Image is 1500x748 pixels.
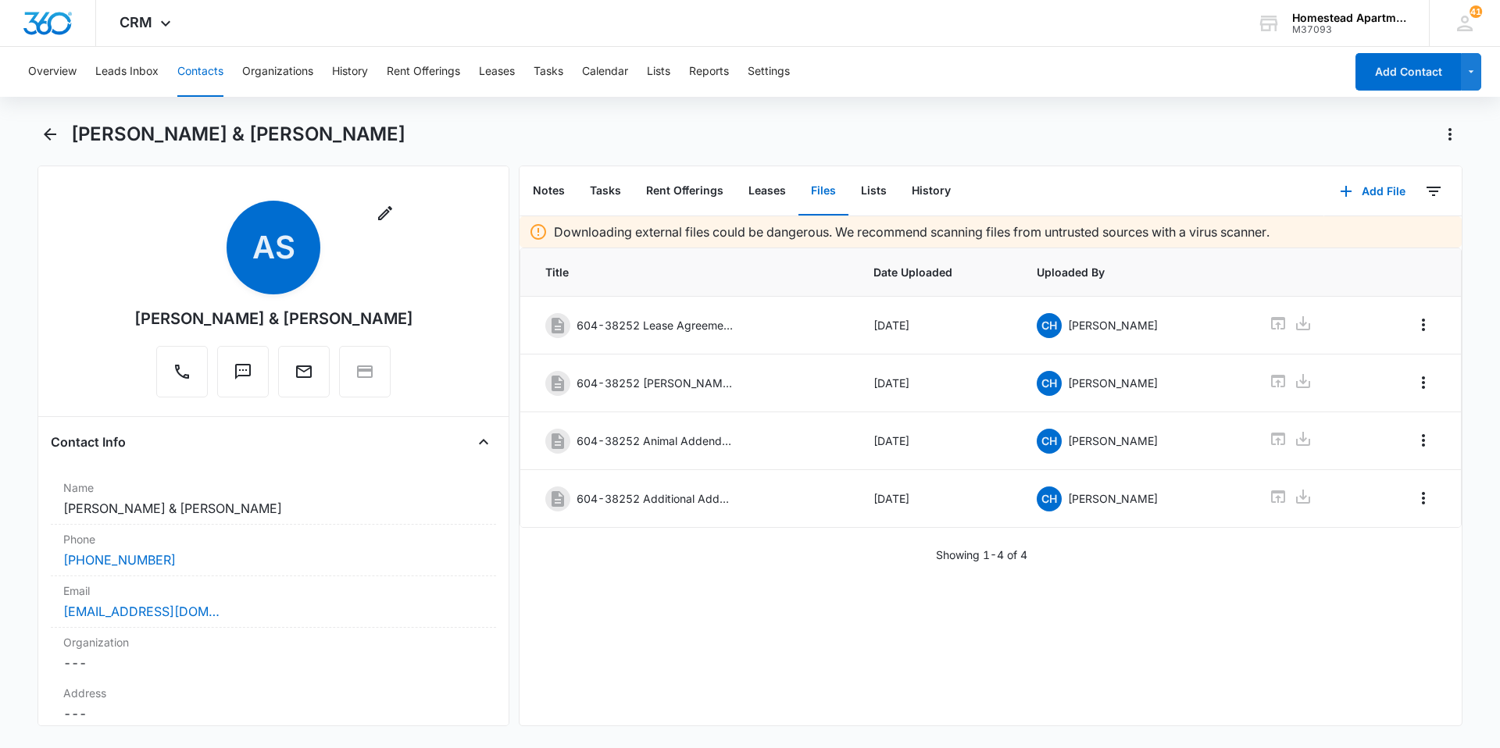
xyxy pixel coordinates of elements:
button: Email [278,346,330,397]
span: CH [1037,486,1062,511]
button: Call [156,346,208,397]
span: Date Uploaded [873,264,1000,280]
button: Add File [1324,173,1421,210]
button: Rent Offerings [634,167,736,215]
button: Actions [1437,122,1462,147]
button: Filters [1421,179,1446,204]
button: Leases [479,47,515,97]
a: [EMAIL_ADDRESS][DOMAIN_NAME] [63,602,220,621]
div: Organization--- [51,628,496,679]
button: Close [471,429,496,454]
button: Text [217,346,269,397]
label: Organization [63,634,484,650]
span: CRM [120,14,152,30]
h1: [PERSON_NAME] & [PERSON_NAME] [71,123,405,146]
div: account name [1292,12,1406,24]
dd: --- [63,654,484,672]
a: Call [156,370,208,383]
button: Calendar [582,47,628,97]
label: Phone [63,531,484,547]
button: Contacts [177,47,223,97]
div: [PERSON_NAME] & [PERSON_NAME] [134,307,413,330]
span: Uploaded By [1037,264,1231,280]
label: Address [63,685,484,701]
p: 604-38252 Animal Addendum [577,433,733,449]
button: Reports [689,47,729,97]
button: Overview [28,47,77,97]
p: [PERSON_NAME] [1068,433,1158,449]
dd: --- [63,704,484,723]
span: CH [1037,371,1062,396]
a: [PHONE_NUMBER] [63,550,176,569]
div: notifications count [1470,5,1482,18]
button: History [332,47,368,97]
button: Lists [647,47,670,97]
div: Name[PERSON_NAME] & [PERSON_NAME] [51,473,496,525]
button: Files [798,167,848,215]
p: 604-38252 [PERSON_NAME]'s Insurance [577,375,733,391]
button: Overflow Menu [1411,370,1436,395]
dd: [PERSON_NAME] & [PERSON_NAME] [63,499,484,518]
button: Overflow Menu [1411,486,1436,511]
span: CH [1037,429,1062,454]
div: account id [1292,24,1406,35]
p: 604-38252 Additional Addendums [577,490,733,507]
a: Email [278,370,330,383]
button: History [899,167,963,215]
a: Text [217,370,269,383]
button: Leases [736,167,798,215]
div: Email[EMAIL_ADDRESS][DOMAIN_NAME] [51,576,496,628]
td: [DATE] [855,412,1019,470]
button: Tasks [534,47,563,97]
p: Showing 1-4 of 4 [936,547,1027,563]
p: [PERSON_NAME] [1068,375,1158,391]
span: 41 [1470,5,1482,18]
span: Title [545,264,836,280]
p: Downloading external files could be dangerous. We recommend scanning files from untrusted sources... [554,223,1270,241]
button: Overflow Menu [1411,428,1436,453]
button: Back [37,122,62,147]
div: Address--- [51,679,496,730]
td: [DATE] [855,354,1019,412]
span: AS [227,201,320,294]
button: Settings [748,47,790,97]
label: Name [63,479,484,496]
button: Add Contact [1355,53,1461,91]
span: CH [1037,313,1062,338]
td: [DATE] [855,470,1019,528]
h4: Contact Info [51,433,126,451]
td: [DATE] [855,297,1019,354]
p: 604-38252 Lease Agreement ([DATE]-[DATE]) [577,317,733,333]
button: Rent Offerings [387,47,460,97]
button: Leads Inbox [95,47,159,97]
button: Notes [520,167,577,215]
div: Phone[PHONE_NUMBER] [51,525,496,576]
button: Tasks [577,167,634,215]
p: [PERSON_NAME] [1068,317,1158,333]
button: Organizations [242,47,313,97]
label: Email [63,582,484,599]
p: [PERSON_NAME] [1068,490,1158,507]
button: Lists [848,167,899,215]
button: Overflow Menu [1411,312,1436,337]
